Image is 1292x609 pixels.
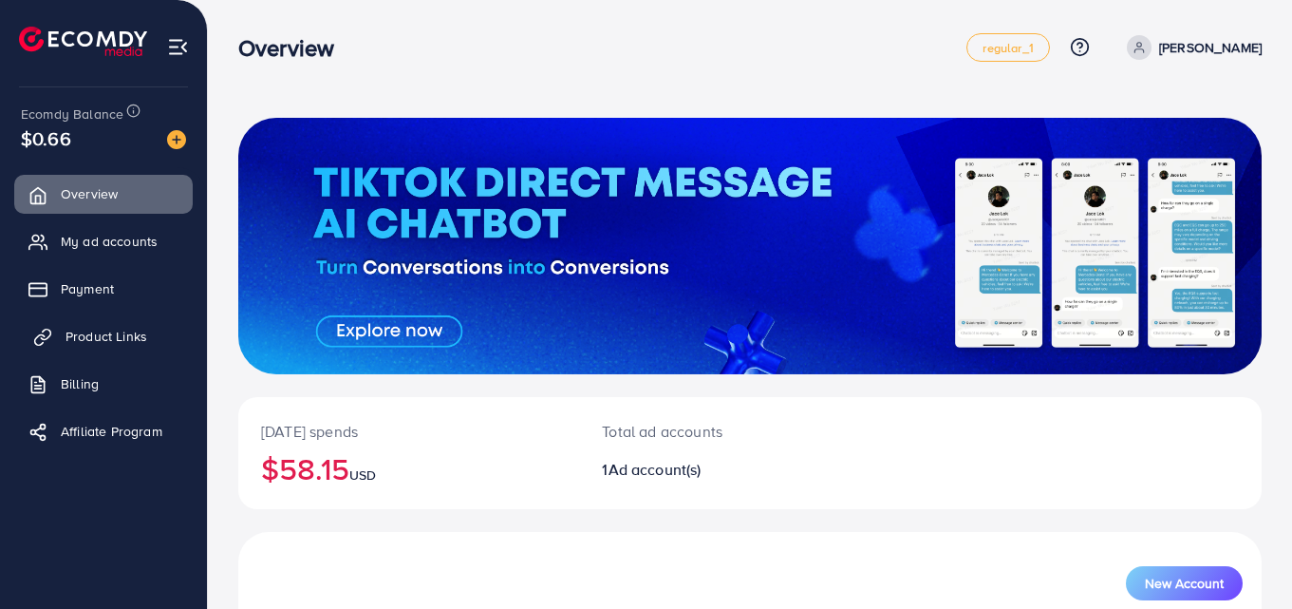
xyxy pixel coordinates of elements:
[14,222,193,260] a: My ad accounts
[66,327,147,346] span: Product Links
[14,317,193,355] a: Product Links
[983,42,1033,54] span: regular_1
[61,232,158,251] span: My ad accounts
[19,27,147,56] img: logo
[966,33,1049,62] a: regular_1
[1145,577,1224,590] span: New Account
[21,105,123,124] span: Ecomdy Balance
[1159,36,1262,59] p: [PERSON_NAME]
[14,175,193,213] a: Overview
[1126,566,1243,600] button: New Account
[167,36,189,58] img: menu
[21,124,71,152] span: $0.66
[1211,523,1278,595] iframe: Chat
[14,365,193,403] a: Billing
[349,466,376,485] span: USD
[14,412,193,450] a: Affiliate Program
[261,420,556,443] p: [DATE] spends
[61,279,114,298] span: Payment
[61,184,118,203] span: Overview
[609,459,702,480] span: Ad account(s)
[14,270,193,308] a: Payment
[238,34,349,62] h3: Overview
[167,130,186,149] img: image
[602,461,813,479] h2: 1
[1119,35,1262,60] a: [PERSON_NAME]
[602,420,813,443] p: Total ad accounts
[61,422,162,441] span: Affiliate Program
[261,450,556,486] h2: $58.15
[61,374,99,393] span: Billing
